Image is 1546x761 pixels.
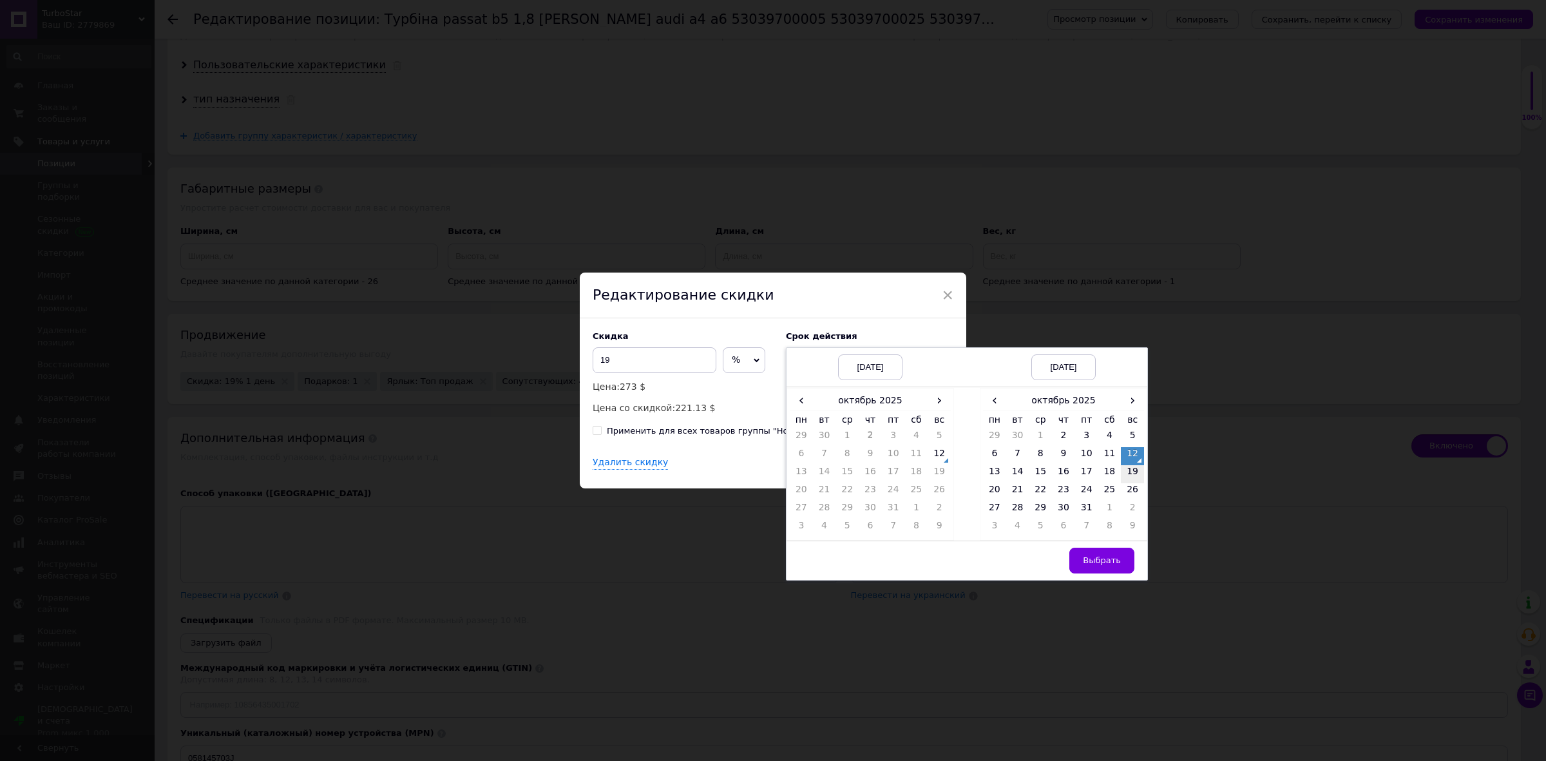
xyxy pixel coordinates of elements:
[928,519,951,537] td: 9
[790,519,813,537] td: 3
[13,52,547,66] p: - Новый, заводской турбокомпрессор
[790,483,813,501] td: 20
[1052,483,1075,501] td: 23
[1098,501,1121,519] td: 1
[79,140,120,150] strong: ПОДАРОК
[983,483,1006,501] td: 20
[928,465,951,483] td: 19
[675,403,715,413] span: 221.13 $
[133,97,221,106] strong: Гарантия 12 месяцев
[1006,447,1029,465] td: 7
[859,483,882,501] td: 23
[905,501,928,519] td: 1
[813,391,928,410] th: октябрь 2025
[835,447,859,465] td: 8
[835,483,859,501] td: 22
[813,483,836,501] td: 21
[13,52,547,66] p: - Новий заводський турбокомпресор
[983,519,1006,537] td: 3
[620,381,645,392] span: 273 $
[1121,391,1144,410] span: ›
[790,465,813,483] td: 13
[1098,429,1121,447] td: 4
[928,483,951,501] td: 26
[1069,548,1134,573] button: Выбрать
[790,429,813,447] td: 29
[905,519,928,537] td: 8
[835,410,859,429] th: ср
[813,519,836,537] td: 4
[1006,483,1029,501] td: 21
[983,429,1006,447] td: 29
[835,429,859,447] td: 1
[1121,410,1144,429] th: вс
[1029,501,1052,519] td: 29
[1029,519,1052,537] td: 5
[790,447,813,465] td: 6
[593,456,668,470] div: Удалить скидку
[859,519,882,537] td: 6
[1029,429,1052,447] td: 1
[1006,391,1121,410] th: октябрь 2025
[298,119,392,128] strong: (усі різновиди оплати)
[1121,429,1144,447] td: 5
[1075,429,1098,447] td: 3
[1083,555,1121,565] span: Выбрать
[732,354,740,365] span: %
[813,501,836,519] td: 28
[1006,410,1029,429] th: вт
[69,140,110,150] strong: ПОДАРОК
[593,331,629,341] span: Скидка
[859,410,882,429] th: чт
[593,380,773,394] p: Цена:
[882,447,905,465] td: 10
[1052,501,1075,519] td: 30
[905,465,928,483] td: 18
[983,465,1006,483] td: 13
[859,447,882,465] td: 9
[882,429,905,447] td: 3
[13,13,547,452] body: Визуальный текстовый редактор, 39C85094-4BD6-4E1B-AE9C-7625CA7E83CD
[1075,501,1098,519] td: 31
[1075,519,1098,537] td: 7
[1121,465,1144,483] td: 19
[983,447,1006,465] td: 6
[1098,447,1121,465] td: 11
[835,465,859,483] td: 15
[38,12,522,42] span: Турбина passat b5 1,8 [PERSON_NAME] audi a4 a6 53039700005 53039700025 53039700029 058145703J 058...
[1052,429,1075,447] td: 2
[859,465,882,483] td: 16
[1052,465,1075,483] td: 16
[882,465,905,483] td: 17
[835,519,859,537] td: 5
[13,73,547,87] p: - Пройшов перевірку на випробувальних стендах і готовий до встановлення на вашу техніку
[928,501,951,519] td: 2
[786,331,953,341] label: Cрок действия
[790,410,813,429] th: пн
[942,284,953,306] span: ×
[905,410,928,429] th: сб
[1098,465,1121,483] td: 18
[1029,483,1052,501] td: 22
[859,429,882,447] td: 2
[790,391,813,410] span: ‹
[928,410,951,429] th: вс
[983,391,1006,410] span: ‹
[593,287,774,303] span: Редактирование скидки
[13,73,547,87] p: - Прошел проверку на испытательных стендах и готов к установке на вашу технику
[593,347,716,373] input: 0
[1029,465,1052,483] td: 15
[928,429,951,447] td: 5
[882,501,905,519] td: 31
[838,354,902,380] div: [DATE]
[1006,501,1029,519] td: 28
[1031,354,1096,380] div: [DATE]
[1052,519,1075,537] td: 6
[1098,519,1121,537] td: 8
[1121,447,1144,465] td: 12
[1075,447,1098,465] td: 10
[1098,410,1121,429] th: сб
[1052,410,1075,429] th: чт
[813,447,836,465] td: 7
[882,483,905,501] td: 24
